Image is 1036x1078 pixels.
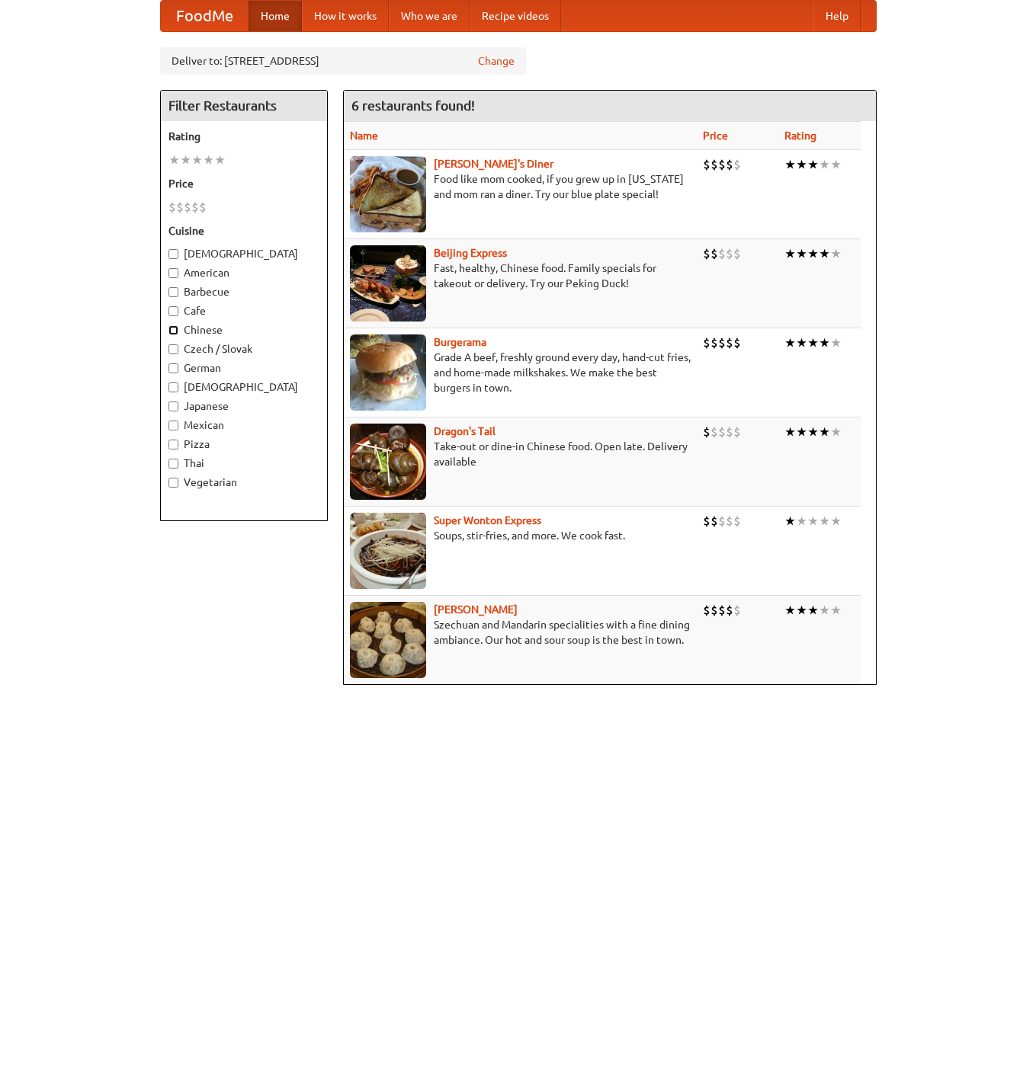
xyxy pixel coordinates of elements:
[819,424,830,440] li: ★
[168,401,178,411] input: Japanese
[168,475,319,490] label: Vegetarian
[710,156,718,173] li: $
[726,602,733,619] li: $
[302,1,389,31] a: How it works
[830,245,842,262] li: ★
[796,156,807,173] li: ★
[718,245,726,262] li: $
[160,47,526,75] div: Deliver to: [STREET_ADDRESS]
[168,360,319,376] label: German
[350,261,691,291] p: Fast, healthy, Chinese food. Family specials for takeout or delivery. Try our Peking Duck!
[168,398,319,414] label: Japanese
[796,513,807,529] li: ★
[710,602,718,619] li: $
[726,245,733,262] li: $
[176,199,184,216] li: $
[168,382,178,392] input: [DEMOGRAPHIC_DATA]
[168,456,319,471] label: Thai
[726,334,733,351] li: $
[350,350,691,395] p: Grade A beef, freshly ground every day, hand-cut fries, and home-made milkshakes. We make the bes...
[168,341,319,357] label: Czech / Slovak
[351,98,475,113] ng-pluralize: 6 restaurants found!
[830,424,842,440] li: ★
[796,334,807,351] li: ★
[168,268,178,278] input: American
[733,513,741,529] li: $
[796,602,807,619] li: ★
[168,306,178,316] input: Cafe
[830,156,842,173] li: ★
[434,158,553,170] a: [PERSON_NAME]'s Diner
[168,249,178,259] input: [DEMOGRAPHIC_DATA]
[350,602,426,678] img: shandong.jpg
[168,421,178,430] input: Mexican
[784,130,816,142] a: Rating
[819,334,830,351] li: ★
[350,617,691,648] p: Szechuan and Mandarin specialities with a fine dining ambiance. Our hot and sour soup is the best...
[191,152,203,168] li: ★
[726,156,733,173] li: $
[703,245,710,262] li: $
[784,334,796,351] li: ★
[733,424,741,440] li: $
[796,424,807,440] li: ★
[434,336,486,348] a: Burgerama
[389,1,470,31] a: Who we are
[434,425,496,437] a: Dragon's Tail
[718,602,726,619] li: $
[718,156,726,173] li: $
[168,322,319,337] label: Chinese
[703,130,728,142] a: Price
[168,344,178,354] input: Czech / Slovak
[718,513,726,529] li: $
[819,602,830,619] li: ★
[733,245,741,262] li: $
[434,603,518,616] b: [PERSON_NAME]
[819,513,830,529] li: ★
[168,152,180,168] li: ★
[784,156,796,173] li: ★
[214,152,226,168] li: ★
[168,129,319,144] h5: Rating
[350,528,691,543] p: Soups, stir-fries, and more. We cook fast.
[350,424,426,500] img: dragon.jpg
[168,325,178,335] input: Chinese
[710,424,718,440] li: $
[191,199,199,216] li: $
[168,417,319,433] label: Mexican
[830,602,842,619] li: ★
[434,247,507,259] a: Beijing Express
[161,1,249,31] a: FoodMe
[350,334,426,411] img: burgerama.jpg
[350,171,691,202] p: Food like mom cooked, if you grew up in [US_STATE] and mom ran a diner. Try our blue plate special!
[470,1,561,31] a: Recipe videos
[726,424,733,440] li: $
[180,152,191,168] li: ★
[249,1,302,31] a: Home
[733,334,741,351] li: $
[703,334,710,351] li: $
[168,284,319,299] label: Barbecue
[168,379,319,395] label: [DEMOGRAPHIC_DATA]
[434,514,541,526] b: Super Wonton Express
[168,176,319,191] h5: Price
[703,602,710,619] li: $
[350,513,426,589] img: superwonton.jpg
[168,246,319,261] label: [DEMOGRAPHIC_DATA]
[784,245,796,262] li: ★
[168,303,319,318] label: Cafe
[784,602,796,619] li: ★
[168,223,319,238] h5: Cuisine
[350,156,426,232] img: sallys.jpg
[168,265,319,280] label: American
[168,440,178,449] input: Pizza
[703,424,710,440] li: $
[726,513,733,529] li: $
[807,513,819,529] li: ★
[199,199,207,216] li: $
[350,130,378,142] a: Name
[718,424,726,440] li: $
[350,439,691,469] p: Take-out or dine-in Chinese food. Open late. Delivery available
[807,245,819,262] li: ★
